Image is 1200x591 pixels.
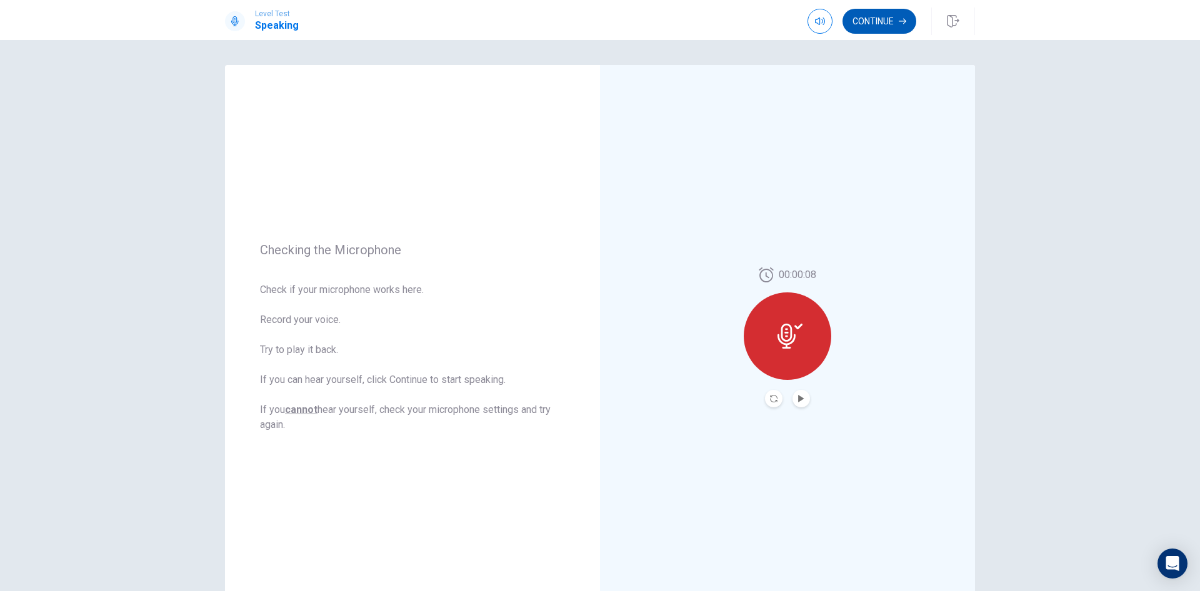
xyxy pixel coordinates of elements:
[285,404,317,415] u: cannot
[260,282,565,432] span: Check if your microphone works here. Record your voice. Try to play it back. If you can hear your...
[255,18,299,33] h1: Speaking
[255,9,299,18] span: Level Test
[260,242,565,257] span: Checking the Microphone
[765,390,782,407] button: Record Again
[779,267,816,282] span: 00:00:08
[1157,549,1187,579] div: Open Intercom Messenger
[792,390,810,407] button: Play Audio
[842,9,916,34] button: Continue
